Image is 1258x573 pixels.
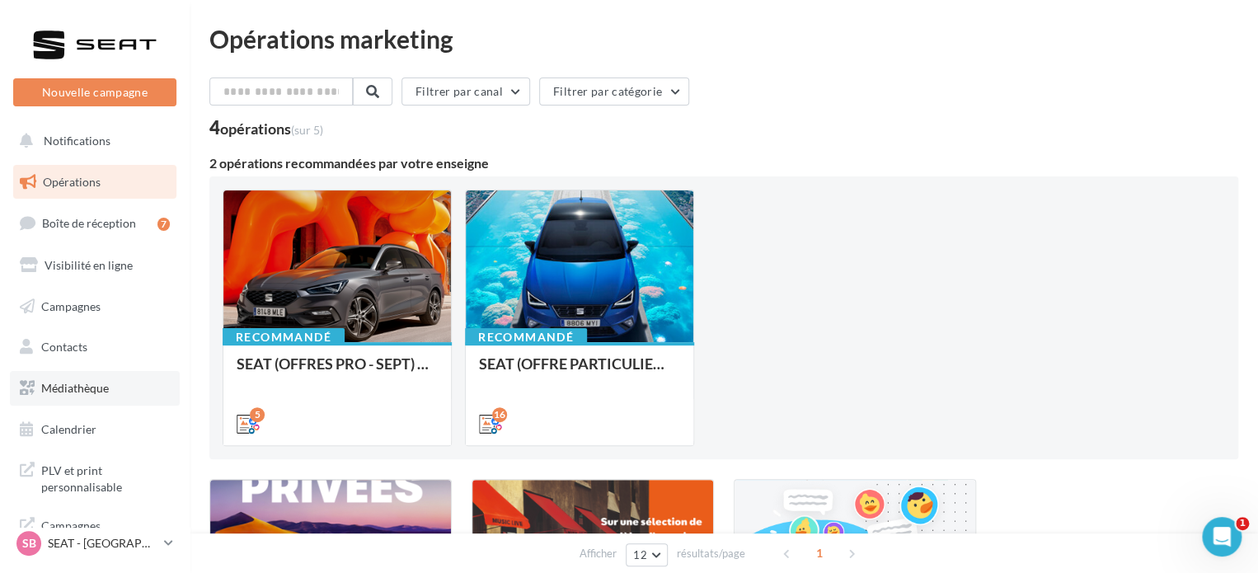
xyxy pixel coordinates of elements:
[492,407,507,422] div: 16
[10,289,180,324] a: Campagnes
[223,328,345,346] div: Recommandé
[291,123,323,137] span: (sur 5)
[42,216,136,230] span: Boîte de réception
[48,535,157,552] p: SEAT - [GEOGRAPHIC_DATA]
[41,381,109,395] span: Médiathèque
[10,371,180,406] a: Médiathèque
[237,355,438,388] div: SEAT (OFFRES PRO - SEPT) - SOCIAL MEDIA
[10,124,173,158] button: Notifications
[209,157,1238,170] div: 2 opérations recommandées par votre enseigne
[10,205,180,241] a: Boîte de réception7
[220,121,323,136] div: opérations
[157,218,170,231] div: 7
[41,298,101,312] span: Campagnes
[10,330,180,364] a: Contacts
[41,459,170,495] span: PLV et print personnalisable
[10,412,180,447] a: Calendrier
[479,355,680,388] div: SEAT (OFFRE PARTICULIER - SEPT) - SOCIAL MEDIA
[677,546,745,561] span: résultats/page
[465,328,587,346] div: Recommandé
[580,546,617,561] span: Afficher
[44,134,110,148] span: Notifications
[626,543,668,566] button: 12
[806,540,833,566] span: 1
[41,514,170,550] span: Campagnes DataOnDemand
[209,26,1238,51] div: Opérations marketing
[539,77,689,106] button: Filtrer par catégorie
[41,340,87,354] span: Contacts
[250,407,265,422] div: 5
[10,248,180,283] a: Visibilité en ligne
[10,508,180,557] a: Campagnes DataOnDemand
[10,165,180,200] a: Opérations
[633,548,647,561] span: 12
[43,175,101,189] span: Opérations
[1202,517,1242,557] iframe: Intercom live chat
[1236,517,1249,530] span: 1
[209,119,323,137] div: 4
[13,528,176,559] a: SB SEAT - [GEOGRAPHIC_DATA]
[13,78,176,106] button: Nouvelle campagne
[45,258,133,272] span: Visibilité en ligne
[401,77,530,106] button: Filtrer par canal
[41,422,96,436] span: Calendrier
[22,535,36,552] span: SB
[10,453,180,501] a: PLV et print personnalisable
